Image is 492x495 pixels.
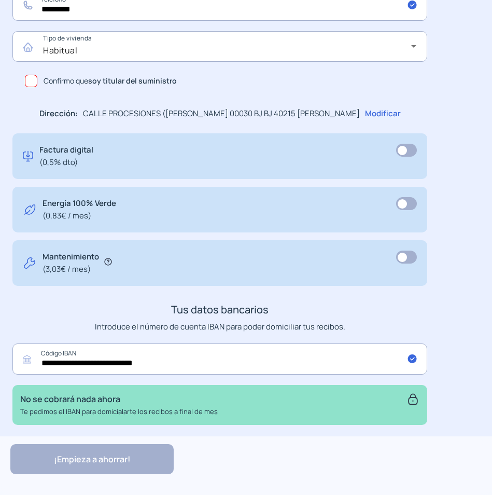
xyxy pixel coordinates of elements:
[39,144,93,169] p: Factura digital
[12,301,427,318] h3: Tus datos bancarios
[83,107,360,120] p: CALLE PROCESIONES ([PERSON_NAME] 00030 BJ BJ 40215 [PERSON_NAME]
[39,107,78,120] p: Dirección:
[39,156,93,169] span: (0,5% dto)
[365,107,401,120] p: Modificar
[20,406,218,417] p: Te pedimos el IBAN para domicialarte los recibos a final de mes
[23,251,36,276] img: tool.svg
[43,263,99,276] span: (3,03€ / mes)
[23,197,36,222] img: energy-green.svg
[12,321,427,333] p: Introduce el número de cuenta IBAN para poder domiciliar tus recibos.
[23,144,33,169] img: digital-invoice.svg
[43,210,116,222] span: (0,83€ / mes)
[43,251,99,276] p: Mantenimiento
[43,197,116,222] p: Energía 100% Verde
[43,34,92,43] mat-label: Tipo de vivienda
[43,45,77,56] span: Habitual
[20,393,218,406] p: No se cobrará nada ahora
[44,75,177,87] span: Confirmo que
[88,76,177,86] b: soy titular del suministro
[406,393,419,406] img: secure.svg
